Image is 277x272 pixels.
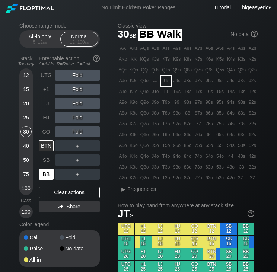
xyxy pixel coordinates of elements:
div: 85o [182,140,193,151]
div: Q4s [226,65,236,75]
div: BB [39,169,54,180]
div: T3o [161,162,171,172]
div: 93s [236,97,247,108]
div: 72s [247,119,258,129]
div: Tourney [16,61,36,67]
img: help.32db89a4.svg [92,54,101,63]
div: 65s [215,129,225,140]
div: 96o [172,129,182,140]
h2: Classic view [118,23,258,29]
div: 92o [172,173,182,183]
div: 93o [172,162,182,172]
div: K7o [128,119,139,129]
div: Normal [62,32,96,46]
span: Frequencies [127,186,156,192]
div: 86o [182,129,193,140]
div: 32s [247,162,258,172]
div: 94s [226,97,236,108]
div: 43o [226,162,236,172]
div: 97s [193,97,204,108]
div: A3o [118,162,128,172]
div: K4o [128,151,139,161]
div: +1 12 [135,223,152,235]
div: Q2o [139,173,150,183]
div: AKs [128,43,139,54]
div: 98s [182,97,193,108]
div: J2o [150,173,160,183]
div: K7s [193,54,204,64]
div: J9s [172,76,182,86]
div: 50 [20,154,32,166]
div: T2s [247,86,258,97]
div: T6o [161,129,171,140]
div: 82s [247,108,258,118]
div: 22 [247,173,258,183]
div: 55 [215,140,225,151]
div: ▾ [240,3,272,12]
div: 84s [226,108,236,118]
div: 44 [226,151,236,161]
div: QTo [139,86,150,97]
div: Q6o [139,129,150,140]
div: 15 [20,84,32,95]
div: A7s [193,43,204,54]
div: JJ [150,76,160,86]
div: K5o [128,140,139,151]
h2: How to play hand from anywhere at any stack size [118,202,254,208]
div: 75s [215,119,225,129]
div: SB 15 [220,236,237,248]
div: 64o [204,151,214,161]
div: JTs [161,76,171,86]
div: AKo [118,54,128,64]
div: T7o [161,119,171,129]
div: A4s [226,43,236,54]
div: A4o [118,151,128,161]
div: 62o [204,173,214,183]
div: 74s [226,119,236,129]
div: K2s [247,54,258,64]
div: Fold [55,112,100,123]
div: JTo [150,86,160,97]
div: T4o [161,151,171,161]
div: 76s [204,119,214,129]
div: J6s [204,76,214,86]
div: 42o [226,173,236,183]
div: Cash [16,198,36,203]
div: 52s [247,140,258,151]
div: QJs [150,65,160,75]
div: J3s [236,76,247,86]
div: LJ 15 [152,236,169,248]
div: 75o [193,140,204,151]
div: 30 [20,126,32,137]
div: T6s [204,86,214,97]
div: 73o [193,162,204,172]
div: 85s [215,108,225,118]
div: T7s [193,86,204,97]
div: BB 15 [238,236,254,248]
div: A2s [247,43,258,54]
div: AQo [118,65,128,75]
div: J5s [215,76,225,86]
div: SB 12 [220,223,237,235]
div: Q8s [182,65,193,75]
div: AJo [118,76,128,86]
div: ＋ [55,154,100,166]
div: T4s [226,86,236,97]
div: 64s [226,129,236,140]
div: Q7s [193,65,204,75]
div: 54o [215,151,225,161]
div: AQs [139,43,150,54]
div: No Limit Hold’em Poker Ranges [90,4,187,12]
div: 95o [172,140,182,151]
div: AA [118,43,128,54]
div: BTN [39,140,54,151]
div: BB 12 [238,223,254,235]
div: No data [60,246,95,251]
img: help.32db89a4.svg [247,209,255,218]
div: SB [39,154,54,166]
div: 65o [204,140,214,151]
div: J4s [226,76,236,86]
div: A6o [118,129,128,140]
div: J8s [182,76,193,86]
div: J4o [150,151,160,161]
